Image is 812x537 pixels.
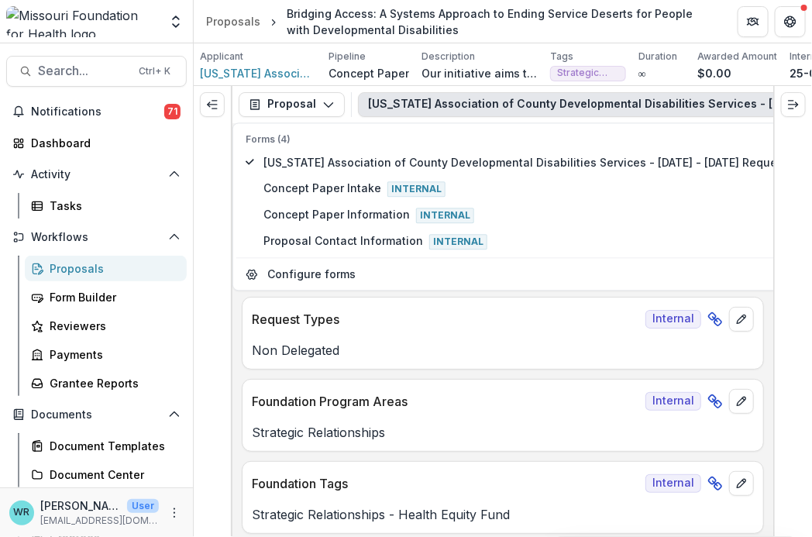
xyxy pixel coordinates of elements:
[136,63,174,80] div: Ctrl + K
[421,65,538,81] p: Our initiative aims to eliminate geographic, environmental and structural barriers to essential s...
[14,508,30,518] div: Wendy Rohrbach
[6,402,187,427] button: Open Documents
[697,65,731,81] p: $0.00
[25,193,187,219] a: Tasks
[429,234,487,250] span: Internal
[416,208,474,223] span: Internal
[25,433,187,459] a: Document Templates
[200,10,267,33] a: Proposals
[31,135,174,151] div: Dashboard
[252,505,754,524] p: Strategic Relationships - Health Equity Fund
[50,466,174,483] div: Document Center
[50,318,174,334] div: Reviewers
[25,313,187,339] a: Reviewers
[729,389,754,414] button: edit
[25,342,187,367] a: Payments
[775,6,806,37] button: Get Help
[252,423,754,442] p: Strategic Relationships
[25,256,187,281] a: Proposals
[638,65,646,81] p: ∞
[329,50,366,64] p: Pipeline
[421,50,475,64] p: Description
[50,260,174,277] div: Proposals
[200,50,243,64] p: Applicant
[781,92,806,117] button: Expand right
[252,310,639,329] p: Request Types
[200,65,316,81] a: [US_STATE] Association of County Developmental Disabilities Services
[50,346,174,363] div: Payments
[6,56,187,87] button: Search...
[25,462,187,487] a: Document Center
[50,289,174,305] div: Form Builder
[6,6,159,37] img: Missouri Foundation for Health logo
[697,50,777,64] p: Awarded Amount
[550,50,573,64] p: Tags
[645,392,701,411] span: Internal
[729,307,754,332] button: edit
[40,514,159,528] p: [EMAIL_ADDRESS][DOMAIN_NAME]
[25,284,187,310] a: Form Builder
[239,92,345,117] button: Proposal
[645,474,701,493] span: Internal
[164,104,181,119] span: 71
[31,231,162,244] span: Workflows
[252,474,639,493] p: Foundation Tags
[200,92,225,117] button: Expand left
[6,130,187,156] a: Dashboard
[31,408,162,422] span: Documents
[645,310,701,329] span: Internal
[252,392,639,411] p: Foundation Program Areas
[387,181,446,197] span: Internal
[738,6,769,37] button: Partners
[6,225,187,250] button: Open Workflows
[50,375,174,391] div: Grantee Reports
[38,64,129,78] span: Search...
[127,499,159,513] p: User
[638,50,677,64] p: Duration
[206,13,260,29] div: Proposals
[329,65,409,81] p: Concept Paper
[165,504,184,522] button: More
[40,497,121,514] p: [PERSON_NAME]
[557,67,619,78] span: Strategic Relationships - Health Equity Fund
[6,99,187,124] button: Notifications71
[729,471,754,496] button: edit
[25,370,187,396] a: Grantee Reports
[165,6,187,37] button: Open entity switcher
[252,341,754,360] p: Non Delegated
[31,168,162,181] span: Activity
[50,438,174,454] div: Document Templates
[31,105,164,119] span: Notifications
[287,5,713,38] div: Bridging Access: A Systems Approach to Ending Service Deserts for People with Developmental Disab...
[6,162,187,187] button: Open Activity
[50,198,174,214] div: Tasks
[200,2,719,41] nav: breadcrumb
